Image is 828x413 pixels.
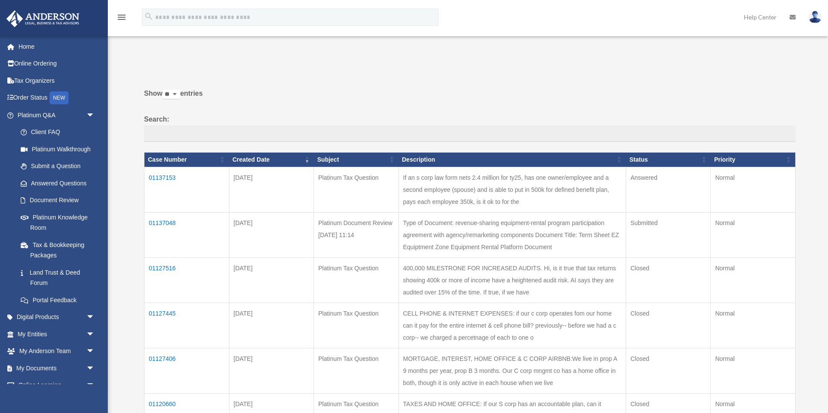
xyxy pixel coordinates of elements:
label: Show entries [144,88,796,108]
td: [DATE] [229,167,314,212]
span: arrow_drop_down [86,309,103,326]
span: arrow_drop_down [86,106,103,124]
th: Status: activate to sort column ascending [626,152,711,167]
td: Platinum Tax Question [314,167,399,212]
td: Submitted [626,212,711,257]
th: Priority: activate to sort column ascending [711,152,796,167]
td: Answered [626,167,711,212]
td: Closed [626,303,711,348]
td: Platinum Tax Question [314,348,399,393]
td: MORTGAGE, INTEREST, HOME OFFICE & C CORP AIRBNB:We live in prop A 9 months per year, prop B 3 mon... [398,348,626,393]
td: Type of Document: revenue-sharing equipment-rental program participation agreement with agency/re... [398,212,626,257]
a: Platinum Q&Aarrow_drop_down [6,106,103,124]
a: Home [6,38,108,55]
td: 01127516 [144,257,229,303]
td: [DATE] [229,348,314,393]
div: NEW [50,91,69,104]
td: Normal [711,167,796,212]
span: arrow_drop_down [86,325,103,343]
th: Case Number: activate to sort column ascending [144,152,229,167]
a: Order StatusNEW [6,89,108,107]
a: My Anderson Teamarrow_drop_down [6,343,108,360]
td: [DATE] [229,257,314,303]
a: Document Review [12,192,103,209]
a: Client FAQ [12,124,103,141]
a: Online Ordering [6,55,108,72]
a: Land Trust & Deed Forum [12,264,103,291]
td: CELL PHONE & INTERNET EXPENSES: if our c corp operates fom our home can it pay for the entire int... [398,303,626,348]
input: Search: [144,125,796,142]
a: Platinum Walkthrough [12,141,103,158]
img: User Pic [809,11,822,23]
td: Normal [711,303,796,348]
a: Tax Organizers [6,72,108,89]
a: Platinum Knowledge Room [12,209,103,236]
a: Tax & Bookkeeping Packages [12,236,103,264]
td: [DATE] [229,212,314,257]
a: Digital Productsarrow_drop_down [6,309,108,326]
label: Search: [144,113,796,142]
a: Submit a Question [12,158,103,175]
th: Created Date: activate to sort column ascending [229,152,314,167]
td: Platinum Tax Question [314,257,399,303]
td: Normal [711,257,796,303]
i: menu [116,12,127,22]
th: Subject: activate to sort column ascending [314,152,399,167]
td: Platinum Document Review [DATE] 11:14 [314,212,399,257]
i: search [144,12,154,21]
td: 01127406 [144,348,229,393]
td: 01137153 [144,167,229,212]
a: Portal Feedback [12,291,103,309]
td: 01137048 [144,212,229,257]
a: menu [116,15,127,22]
td: 01127445 [144,303,229,348]
img: Anderson Advisors Platinum Portal [4,10,82,27]
span: arrow_drop_down [86,377,103,394]
td: If an s corp law form nets 2.4 million for ty25, has one owner/employee and a second employee (sp... [398,167,626,212]
a: My Entitiesarrow_drop_down [6,325,108,343]
td: Normal [711,348,796,393]
td: Closed [626,348,711,393]
span: arrow_drop_down [86,360,103,377]
a: Answered Questions [12,175,99,192]
td: Normal [711,212,796,257]
td: Closed [626,257,711,303]
a: Online Learningarrow_drop_down [6,377,108,394]
td: 400,000 MILESTRONE FOR INCREASED AUDITS. Hi, is it true that tax returns showing 400k or more of ... [398,257,626,303]
span: arrow_drop_down [86,343,103,360]
td: Platinum Tax Question [314,303,399,348]
td: [DATE] [229,303,314,348]
th: Description: activate to sort column ascending [398,152,626,167]
a: My Documentsarrow_drop_down [6,360,108,377]
select: Showentries [163,90,180,100]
